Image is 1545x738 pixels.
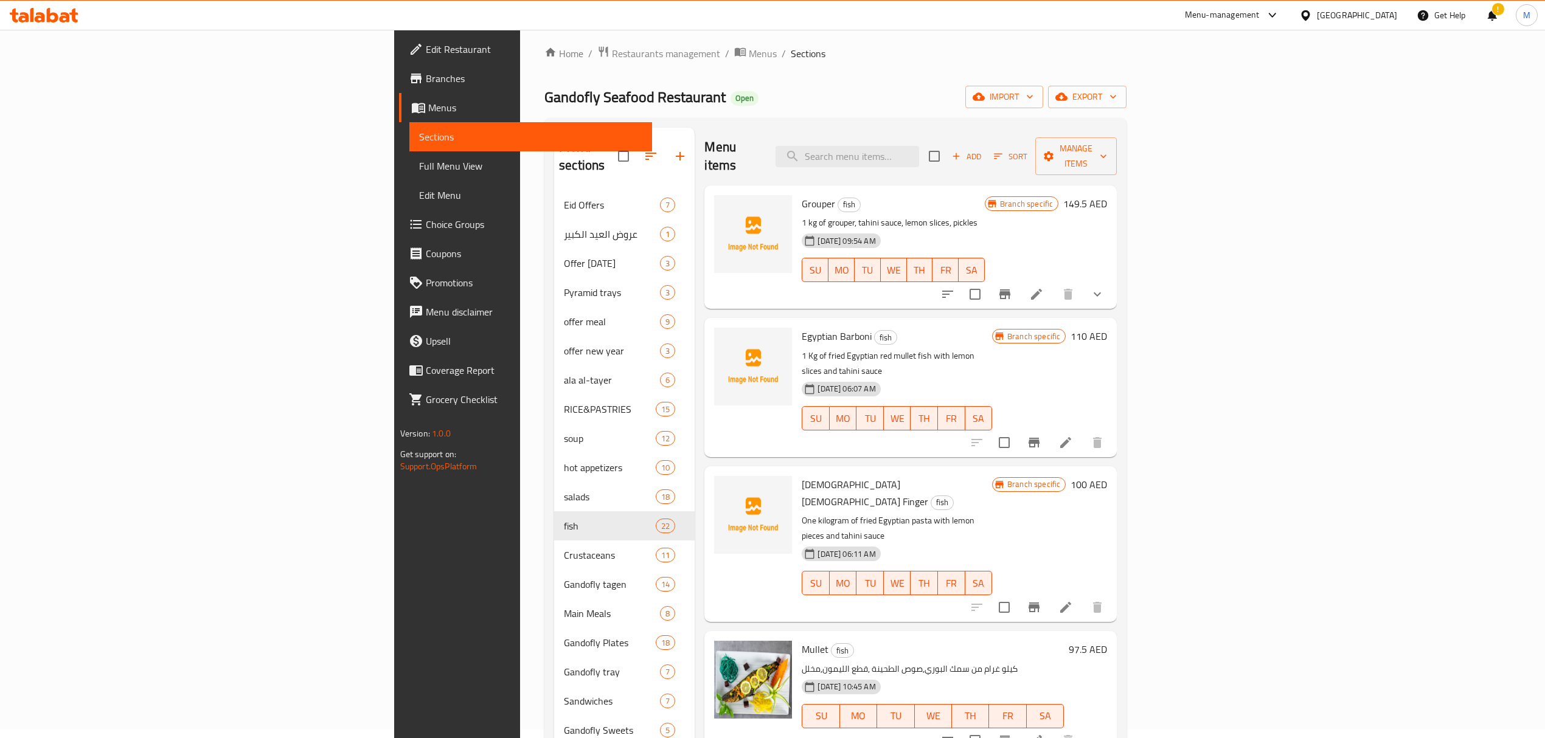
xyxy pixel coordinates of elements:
[409,151,652,181] a: Full Menu View
[554,395,695,424] div: RICE&PASTRIES15
[656,579,675,590] span: 14
[554,599,695,628] div: Main Meals8
[656,433,675,444] span: 12
[554,686,695,716] div: Sandwiches7
[731,91,759,106] div: Open
[564,285,660,300] span: Pyramid trays
[932,258,959,282] button: FR
[426,334,642,348] span: Upsell
[991,595,1017,620] span: Select to update
[661,345,675,357] span: 3
[884,571,911,595] button: WE
[660,694,675,708] div: items
[959,258,985,282] button: SA
[400,426,430,441] span: Version:
[419,129,642,144] span: Sections
[544,46,1127,61] nav: breadcrumb
[813,235,880,247] span: [DATE] 09:54 AM
[920,707,947,725] span: WE
[1317,9,1397,22] div: [GEOGRAPHIC_DATA]
[875,331,897,345] span: fish
[802,704,839,728] button: SU
[856,406,884,430] button: TU
[564,343,660,358] span: offer new year
[660,723,675,737] div: items
[656,519,675,533] div: items
[554,453,695,482] div: hot appetizers10
[399,356,652,385] a: Coverage Report
[661,199,675,211] span: 7
[661,695,675,707] span: 7
[840,704,877,728] button: MO
[554,365,695,395] div: ala al-tayer6
[882,707,909,725] span: TU
[813,681,880,692] span: [DATE] 10:45 AM
[962,281,988,307] span: Select to update
[661,229,675,240] span: 1
[656,491,675,503] span: 18
[776,146,919,167] input: search
[426,363,642,378] span: Coverage Report
[399,297,652,326] a: Menu disclaimer
[943,410,960,427] span: FR
[912,261,928,279] span: TH
[400,458,477,474] a: Support.OpsPlatform
[612,46,720,61] span: Restaurants management
[965,86,1043,108] button: import
[564,489,656,504] span: salads
[802,513,992,543] p: One kilogram of fried Egyptian pasta with lemon pieces and tahini sauce
[725,46,729,61] li: /
[656,402,675,416] div: items
[564,664,660,679] span: Gandofly tray
[915,410,933,427] span: TH
[656,548,675,562] div: items
[656,489,675,504] div: items
[943,574,960,592] span: FR
[661,287,675,298] span: 3
[426,275,642,290] span: Promotions
[564,431,656,446] span: soup
[564,314,660,329] div: offer meal
[994,150,1027,164] span: Sort
[399,326,652,356] a: Upsell
[660,606,675,621] div: items
[802,571,829,595] button: SU
[886,261,902,279] span: WE
[1523,9,1530,22] span: M
[564,577,656,591] span: Gandofly tagen
[1002,331,1065,342] span: Branch specific
[554,511,695,540] div: fish22
[938,571,965,595] button: FR
[995,198,1058,210] span: Branch specific
[963,261,980,279] span: SA
[907,258,933,282] button: TH
[813,548,880,560] span: [DATE] 06:11 AM
[991,147,1030,166] button: Sort
[975,89,1033,105] span: import
[554,249,695,278] div: Offer [DATE]3
[564,635,656,650] div: Gandofly Plates
[802,640,828,658] span: Mullet
[714,328,792,405] img: Egyptian Barboni
[994,707,1021,725] span: FR
[409,181,652,210] a: Edit Menu
[554,190,695,219] div: Eid Offers7
[1185,8,1260,22] div: Menu-management
[426,71,642,86] span: Branches
[554,219,695,249] div: عروض العيد الكبير1
[859,261,876,279] span: TU
[636,142,665,171] span: Sort sections
[990,280,1019,309] button: Branch-specific-item
[931,495,953,509] span: fish
[807,261,824,279] span: SU
[845,707,872,725] span: MO
[656,520,675,532] span: 22
[426,305,642,319] span: Menu disclaimer
[564,402,656,416] span: RICE&PASTRIES
[564,723,660,737] span: Gandofly Sweets
[564,548,656,562] div: Crustaceans
[986,147,1035,166] span: Sort items
[855,258,881,282] button: TU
